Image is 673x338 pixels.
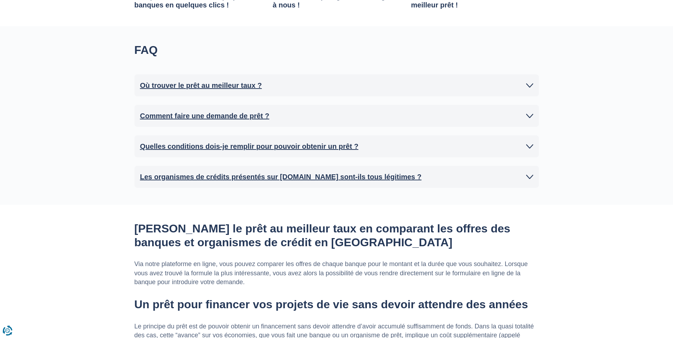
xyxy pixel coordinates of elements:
[134,260,539,287] p: Via notre plateforme en ligne, vous pouvez comparer les offres de chaque banque pour le montant e...
[140,171,533,182] a: Les organismes de crédits présentés sur [DOMAIN_NAME] sont-ils tous légitimes ?
[134,298,539,311] h2: Un prêt pour financer vos projets de vie sans devoir attendre des années
[140,80,533,91] a: Où trouver le prêt au meilleur taux ?
[140,141,533,152] a: Quelles conditions dois-je remplir pour pouvoir obtenir un prêt ?
[140,80,262,91] h2: Où trouver le prêt au meilleur taux ?
[134,222,539,249] h2: [PERSON_NAME] le prêt au meilleur taux en comparant les offres des banques et organismes de crédi...
[140,141,359,152] h2: Quelles conditions dois-je remplir pour pouvoir obtenir un prêt ?
[140,111,270,121] h2: Comment faire une demande de prêt ?
[140,171,422,182] h2: Les organismes de crédits présentés sur [DOMAIN_NAME] sont-ils tous légitimes ?
[140,111,533,121] a: Comment faire une demande de prêt ?
[134,43,401,57] h2: FAQ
